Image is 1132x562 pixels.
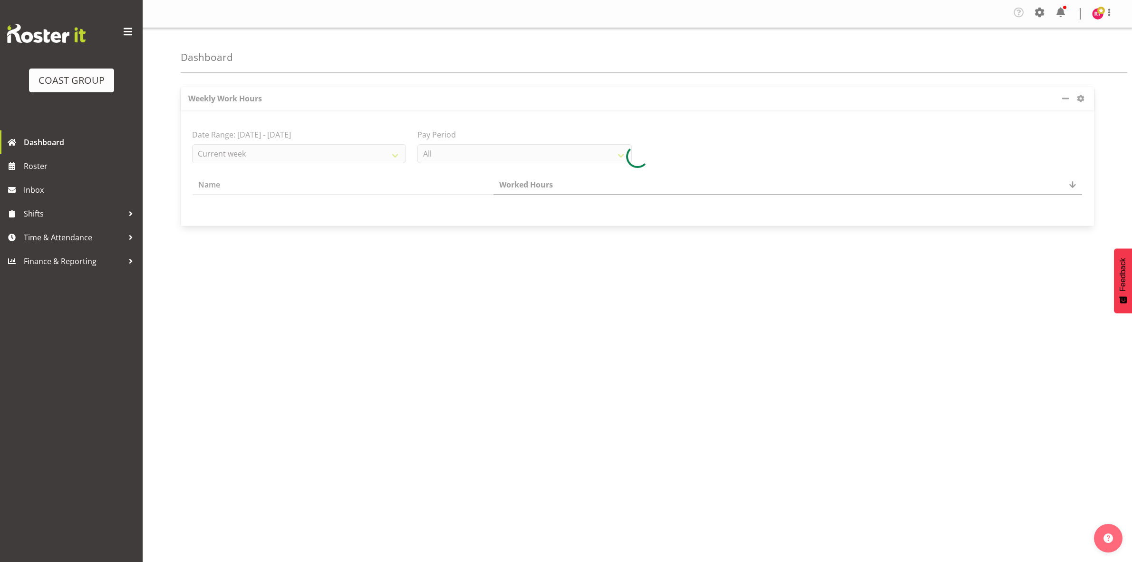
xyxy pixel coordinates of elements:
[39,73,105,88] div: COAST GROUP
[24,207,124,221] span: Shifts
[24,254,124,268] span: Finance & Reporting
[1092,8,1103,20] img: reuben-thomas8009.jpg
[24,135,138,149] span: Dashboard
[181,52,233,63] h4: Dashboard
[1103,533,1113,543] img: help-xxl-2.png
[24,183,138,197] span: Inbox
[1114,248,1132,313] button: Feedback - Show survey
[1119,258,1127,291] span: Feedback
[7,24,86,43] img: Rosterit website logo
[24,159,138,173] span: Roster
[24,230,124,245] span: Time & Attendance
